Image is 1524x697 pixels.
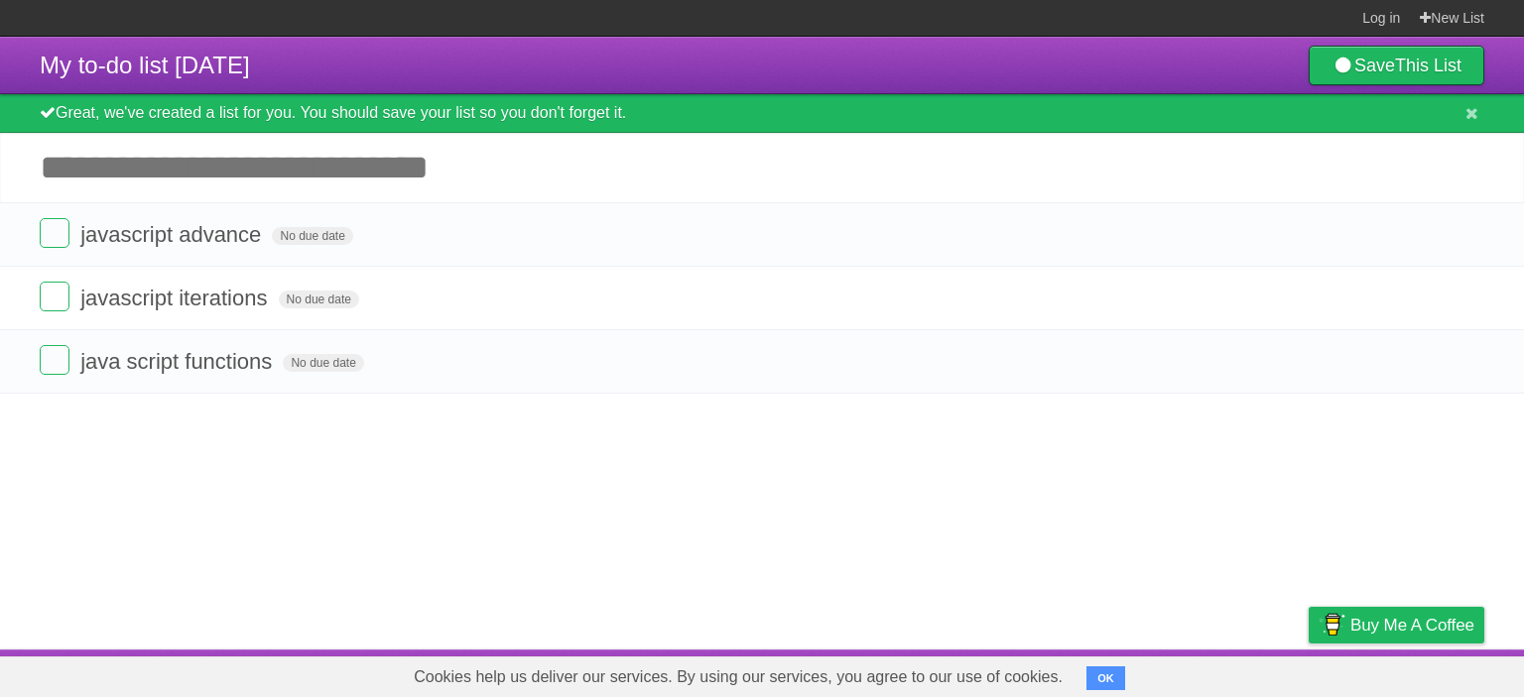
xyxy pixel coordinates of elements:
[1283,654,1334,692] a: Privacy
[80,349,277,374] span: java script functions
[1309,46,1484,85] a: SaveThis List
[1215,654,1259,692] a: Terms
[272,227,352,245] span: No due date
[40,218,69,248] label: Done
[283,354,363,372] span: No due date
[40,52,250,78] span: My to-do list [DATE]
[1319,608,1345,641] img: Buy me a coffee
[80,222,266,247] span: javascript advance
[80,286,272,310] span: javascript iterations
[40,282,69,311] label: Done
[1045,654,1086,692] a: About
[1110,654,1191,692] a: Developers
[1309,607,1484,643] a: Buy me a coffee
[1395,56,1461,75] b: This List
[394,657,1082,697] span: Cookies help us deliver our services. By using our services, you agree to our use of cookies.
[1350,608,1474,642] span: Buy me a coffee
[40,345,69,375] label: Done
[1359,654,1484,692] a: Suggest a feature
[279,290,359,308] span: No due date
[1086,666,1125,690] button: OK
